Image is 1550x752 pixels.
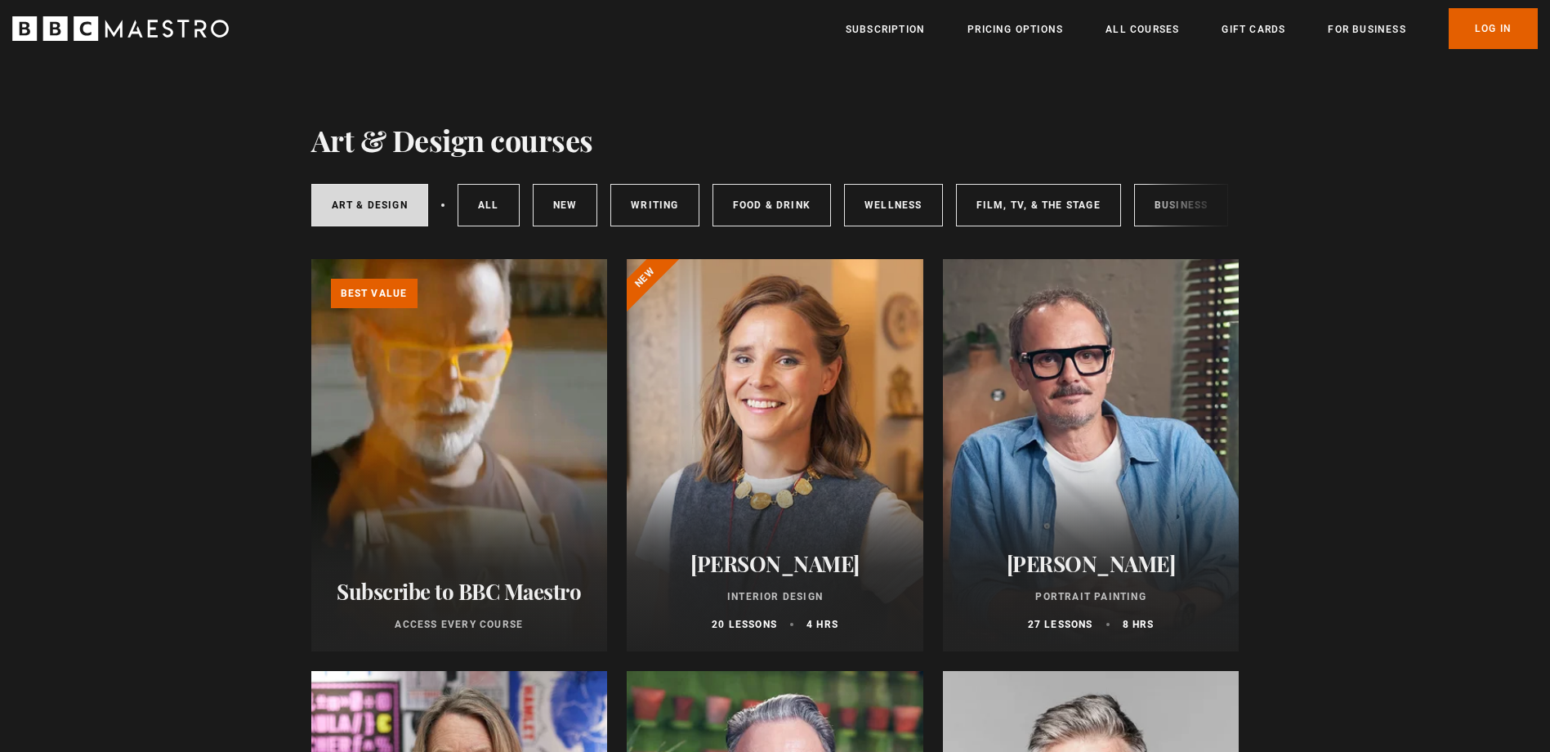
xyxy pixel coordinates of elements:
[943,259,1240,651] a: [PERSON_NAME] Portrait Painting 27 lessons 8 hrs
[1222,21,1285,38] a: Gift Cards
[311,184,428,226] a: Art & Design
[1123,617,1155,632] p: 8 hrs
[963,589,1220,604] p: Portrait Painting
[646,589,904,604] p: Interior Design
[846,8,1538,49] nav: Primary
[963,551,1220,576] h2: [PERSON_NAME]
[331,279,418,308] p: Best value
[610,184,699,226] a: Writing
[846,21,925,38] a: Subscription
[646,551,904,576] h2: [PERSON_NAME]
[956,184,1121,226] a: Film, TV, & The Stage
[806,617,838,632] p: 4 hrs
[712,617,777,632] p: 20 lessons
[458,184,520,226] a: All
[844,184,943,226] a: Wellness
[1028,617,1093,632] p: 27 lessons
[967,21,1063,38] a: Pricing Options
[1449,8,1538,49] a: Log In
[627,259,923,651] a: [PERSON_NAME] Interior Design 20 lessons 4 hrs New
[12,16,229,41] svg: BBC Maestro
[533,184,598,226] a: New
[1328,21,1405,38] a: For business
[1134,184,1229,226] a: Business
[1106,21,1179,38] a: All Courses
[311,123,593,157] h1: Art & Design courses
[712,184,831,226] a: Food & Drink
